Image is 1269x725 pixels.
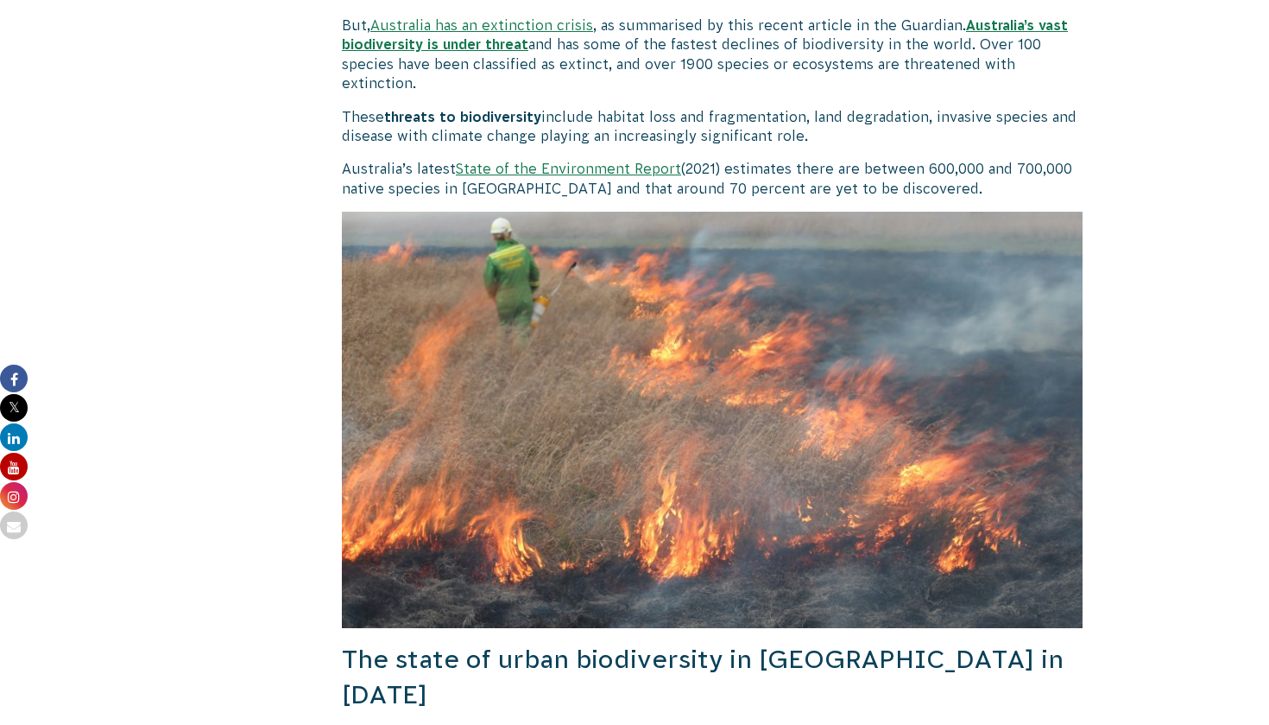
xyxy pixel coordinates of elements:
b: threats to biodiversity [384,109,541,124]
a: Australia has an extinction crisis [370,17,593,33]
p: But, , as summarised by this recent article in the Guardian. and has some of the fastest declines... [342,16,1083,93]
p: These include habitat loss and fragmentation, land degradation, invasive species and disease with... [342,107,1083,146]
img: man-in-green-jacket-standing-on-brown-rock-formation. [342,212,1083,628]
p: Australia’s latest (2021) estimates there are between 600,000 and 700,000 native species in [GEOG... [342,159,1083,198]
h3: The state of urban biodiversity in [GEOGRAPHIC_DATA] in [DATE] [342,642,1083,712]
a: State of the Environment Report [456,161,681,176]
